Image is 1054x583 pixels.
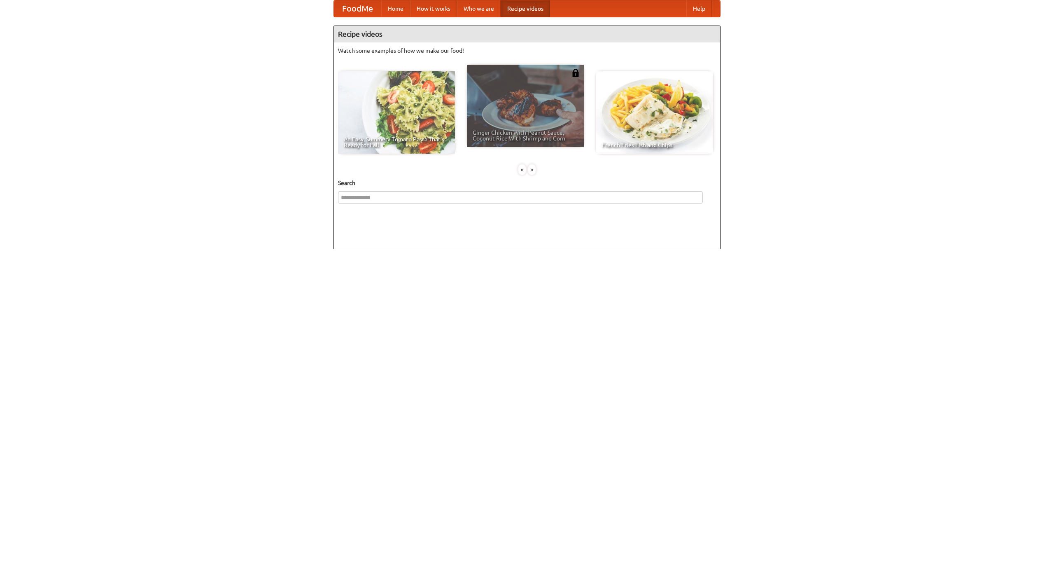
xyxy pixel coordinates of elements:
[596,71,713,154] a: French Fries Fish and Chips
[528,164,536,175] div: »
[518,164,526,175] div: «
[334,0,381,17] a: FoodMe
[338,179,716,187] h5: Search
[344,136,449,148] span: An Easy, Summery Tomato Pasta That's Ready for Fall
[334,26,720,42] h4: Recipe videos
[338,71,455,154] a: An Easy, Summery Tomato Pasta That's Ready for Fall
[686,0,712,17] a: Help
[501,0,550,17] a: Recipe videos
[457,0,501,17] a: Who we are
[571,69,580,77] img: 483408.png
[381,0,410,17] a: Home
[338,47,716,55] p: Watch some examples of how we make our food!
[410,0,457,17] a: How it works
[602,142,707,148] span: French Fries Fish and Chips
